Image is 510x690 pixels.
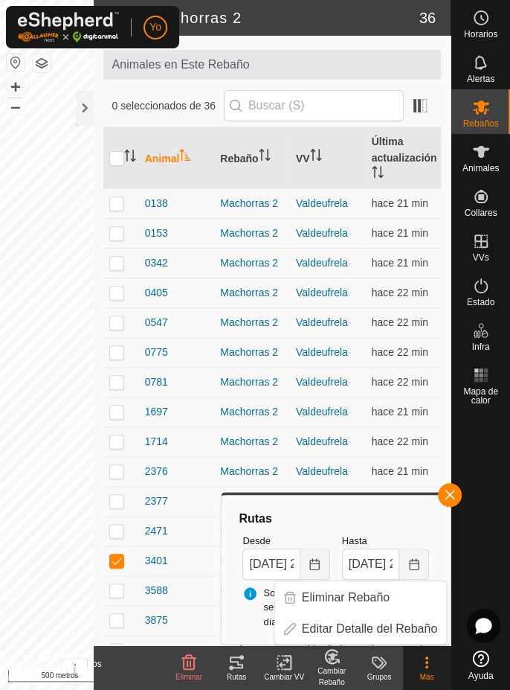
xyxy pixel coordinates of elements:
span: 24 de agosto de 2025, 23:04 [372,227,428,239]
span: 24 de agosto de 2025, 23:03 [372,257,428,269]
font: Hasta [342,535,367,546]
font: Machorras 2 [220,495,278,507]
font: Estado [467,297,494,307]
font: Última actualización [372,135,437,164]
font: Machorras 2 [220,376,278,388]
a: Valdeufrela [296,465,348,477]
span: 24 de agosto de 2025, 23:03 [372,316,428,328]
font: Machorras 2 [220,316,278,328]
font: Grupos [367,673,392,681]
font: Rutas [227,673,246,681]
a: Valdeufrela [296,257,348,269]
a: Valdeufrela [296,287,348,298]
font: Machorras 2 [220,346,278,358]
p-sorticon: Activar para ordenar [310,151,322,163]
font: hace 22 min [372,376,428,388]
p-sorticon: Activar para ordenar [372,168,384,180]
p-sorticon: Activar para ordenar [259,151,271,163]
font: Rutas [239,512,271,525]
font: 0138 [145,197,168,209]
font: Animal [145,152,180,164]
font: Desde [242,535,271,546]
font: Machorras 2 [220,435,278,447]
font: Mapa de calor [463,386,498,406]
font: VVs [472,252,488,263]
font: Rebaños [462,118,498,129]
font: Machorras 2 [220,257,278,269]
a: Ayuda [451,645,510,686]
button: Restablecer mapa [7,54,25,71]
a: Valdeufrela [296,435,348,447]
a: Valdeufrela [296,346,348,358]
font: 0153 [145,227,168,239]
font: Machorras 2 [220,287,278,298]
a: Valdeufrela [296,406,348,418]
font: 3875 [145,614,168,626]
font: 1714 [145,435,168,447]
span: 24 de agosto de 2025, 23:02 [372,287,428,298]
a: Valdeufrela [296,376,348,388]
font: 2377 [145,495,168,507]
font: 3588 [145,584,168,596]
font: Animales [462,163,499,173]
font: 0547 [145,316,168,328]
img: Logotipo de Gallagher [18,12,119,42]
a: Contáctanos [51,657,101,684]
font: Machorras 2 [220,227,278,239]
font: – [10,96,20,116]
span: 24 de agosto de 2025, 23:03 [372,197,428,209]
font: 36 [419,10,436,26]
span: 24 de agosto de 2025, 23:03 [372,465,428,477]
font: Machorras 2 [220,525,278,537]
font: Machorras 2 [220,465,278,477]
button: Elija fecha [300,549,330,580]
font: 0775 [145,346,168,358]
font: hace 21 min [372,257,428,269]
span: Eliminar Rebaño [302,589,390,607]
font: Machorras 2 [220,406,278,418]
a: Valdeufrela [296,197,348,209]
font: Machorras 2 [150,10,242,26]
font: Cambiar VV [264,673,304,681]
font: Más [420,673,434,681]
button: + [7,78,25,96]
font: 1697 [145,406,168,418]
font: 0405 [145,287,168,298]
font: Alertas [467,74,494,84]
font: hace 22 min [372,316,428,328]
font: Collares [464,208,497,218]
font: hace 21 min [372,227,428,239]
font: 0781 [145,376,168,388]
font: 3401 [145,555,168,566]
font: hace 21 min [372,197,428,209]
font: Rebaño [220,152,258,164]
font: Contáctanos [51,659,101,669]
font: Eliminar [175,673,202,681]
font: Machorras 2 [220,614,278,626]
font: hace 22 min [372,346,428,358]
a: Valdeufrela [296,227,348,239]
a: Valdeufrela [296,316,348,328]
font: hace 21 min [372,406,428,418]
input: Buscar (S) [224,90,404,121]
font: 0 seleccionados de 36 [112,100,216,112]
p-sorticon: Activar para ordenar [179,151,191,163]
font: 2376 [145,465,168,477]
button: Capas del Mapa [33,54,51,72]
font: 4146 [145,644,168,656]
font: Ayuda [468,671,494,681]
font: 0342 [145,257,168,269]
button: Elija fecha [399,549,429,580]
font: hace 22 min [372,435,428,447]
button: – [7,98,25,115]
font: VV [296,152,310,164]
li: Editar Detalle del Rebaño [275,614,446,644]
font: Infra [471,342,489,352]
